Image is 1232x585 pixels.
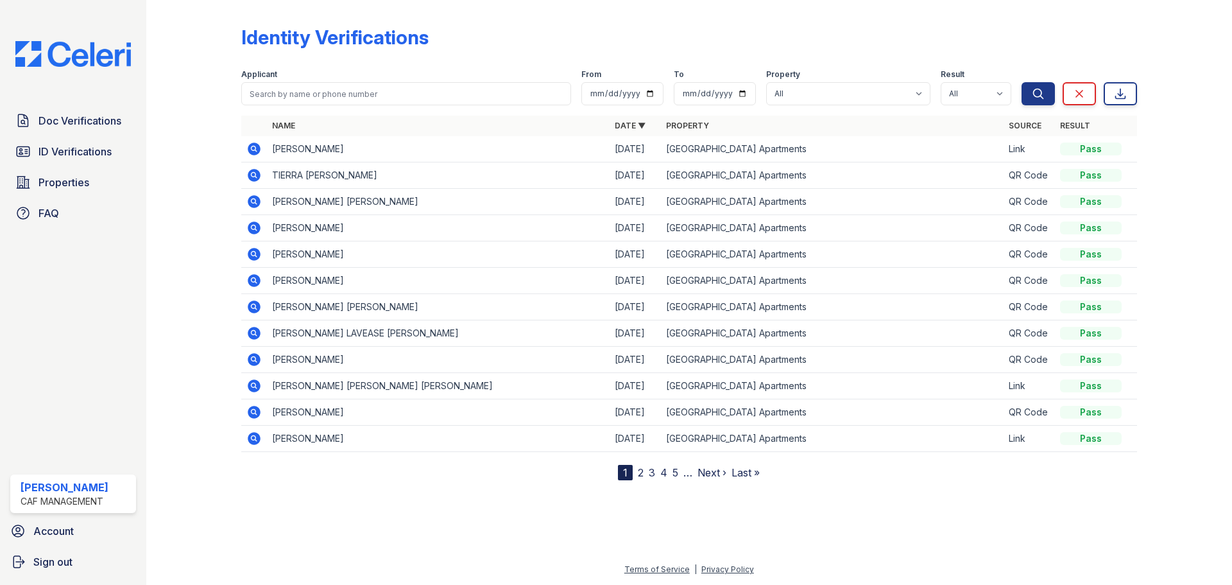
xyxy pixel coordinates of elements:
[267,320,610,347] td: [PERSON_NAME] LAVEASE [PERSON_NAME]
[661,399,1004,426] td: [GEOGRAPHIC_DATA] Apartments
[610,399,661,426] td: [DATE]
[661,241,1004,268] td: [GEOGRAPHIC_DATA] Apartments
[1060,301,1122,313] div: Pass
[267,241,610,268] td: [PERSON_NAME]
[1060,353,1122,366] div: Pass
[683,465,692,480] span: …
[241,26,429,49] div: Identity Verifications
[610,215,661,241] td: [DATE]
[267,399,610,426] td: [PERSON_NAME]
[33,554,73,570] span: Sign out
[610,136,661,162] td: [DATE]
[267,215,610,241] td: [PERSON_NAME]
[1004,136,1055,162] td: Link
[610,268,661,294] td: [DATE]
[1004,399,1055,426] td: QR Code
[267,373,610,399] td: [PERSON_NAME] [PERSON_NAME] [PERSON_NAME]
[267,162,610,189] td: TIERRA [PERSON_NAME]
[1060,406,1122,419] div: Pass
[610,320,661,347] td: [DATE]
[666,121,709,130] a: Property
[1060,143,1122,155] div: Pass
[661,426,1004,452] td: [GEOGRAPHIC_DATA] Apartments
[1004,215,1055,241] td: QR Code
[581,69,601,80] label: From
[1060,274,1122,287] div: Pass
[732,466,760,479] a: Last »
[615,121,646,130] a: Date ▼
[1004,373,1055,399] td: Link
[33,523,74,539] span: Account
[661,320,1004,347] td: [GEOGRAPHIC_DATA] Apartments
[1060,248,1122,261] div: Pass
[661,162,1004,189] td: [GEOGRAPHIC_DATA] Apartments
[272,121,295,130] a: Name
[1004,347,1055,373] td: QR Code
[267,189,610,215] td: [PERSON_NAME] [PERSON_NAME]
[766,69,800,80] label: Property
[38,175,89,190] span: Properties
[618,465,633,480] div: 1
[661,268,1004,294] td: [GEOGRAPHIC_DATA] Apartments
[1004,294,1055,320] td: QR Code
[267,426,610,452] td: [PERSON_NAME]
[21,495,108,508] div: CAF Management
[38,144,112,159] span: ID Verifications
[1060,380,1122,392] div: Pass
[1004,320,1055,347] td: QR Code
[21,480,108,495] div: [PERSON_NAME]
[661,294,1004,320] td: [GEOGRAPHIC_DATA] Apartments
[5,41,141,67] img: CE_Logo_Blue-a8612792a0a2168367f1c8372b55b34899dd931a85d93a1a3d3e32e68fde9ad4.png
[610,347,661,373] td: [DATE]
[661,215,1004,241] td: [GEOGRAPHIC_DATA] Apartments
[241,69,277,80] label: Applicant
[1060,222,1122,234] div: Pass
[661,189,1004,215] td: [GEOGRAPHIC_DATA] Apartments
[610,241,661,268] td: [DATE]
[5,518,141,544] a: Account
[267,136,610,162] td: [PERSON_NAME]
[10,200,136,226] a: FAQ
[1060,195,1122,208] div: Pass
[638,466,644,479] a: 2
[38,113,121,128] span: Doc Verifications
[610,162,661,189] td: [DATE]
[10,108,136,134] a: Doc Verifications
[941,69,964,80] label: Result
[267,268,610,294] td: [PERSON_NAME]
[610,189,661,215] td: [DATE]
[624,564,690,574] a: Terms of Service
[1060,121,1090,130] a: Result
[1004,426,1055,452] td: Link
[610,294,661,320] td: [DATE]
[697,466,726,479] a: Next ›
[661,136,1004,162] td: [GEOGRAPHIC_DATA] Apartments
[1004,241,1055,268] td: QR Code
[694,564,697,574] div: |
[649,466,655,479] a: 3
[672,466,678,479] a: 5
[1004,189,1055,215] td: QR Code
[10,170,136,195] a: Properties
[5,549,141,575] a: Sign out
[267,347,610,373] td: [PERSON_NAME]
[1060,327,1122,340] div: Pass
[1060,432,1122,445] div: Pass
[661,347,1004,373] td: [GEOGRAPHIC_DATA] Apartments
[38,205,59,221] span: FAQ
[674,69,684,80] label: To
[610,373,661,399] td: [DATE]
[660,466,667,479] a: 4
[701,564,754,574] a: Privacy Policy
[610,426,661,452] td: [DATE]
[1004,162,1055,189] td: QR Code
[1060,169,1122,182] div: Pass
[267,294,610,320] td: [PERSON_NAME] [PERSON_NAME]
[661,373,1004,399] td: [GEOGRAPHIC_DATA] Apartments
[1009,121,1041,130] a: Source
[241,82,571,105] input: Search by name or phone number
[1004,268,1055,294] td: QR Code
[10,139,136,164] a: ID Verifications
